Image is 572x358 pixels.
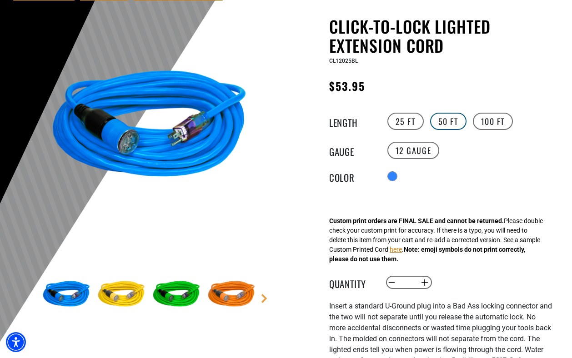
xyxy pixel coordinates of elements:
label: 12 Gauge [387,142,440,159]
legend: Color [329,170,375,182]
div: Accessibility Menu [6,332,26,352]
strong: Custom print orders are FINAL SALE and cannot be returned. [329,217,504,224]
button: here [390,245,402,254]
a: Next [260,294,269,303]
span: $53.95 [329,78,365,94]
label: 100 FT [473,113,513,130]
strong: Note: emoji symbols do not print correctly, please do not use them. [329,246,525,263]
label: 50 FT [430,113,467,130]
legend: Gauge [329,144,375,156]
img: yellow [95,268,148,321]
h1: Click-to-Lock Lighted Extension Cord [329,17,552,55]
img: blue [40,19,259,238]
img: blue [40,268,93,321]
img: green [150,268,203,321]
label: 25 FT [387,113,424,130]
div: Please double check your custom print for accuracy. If there is a typo, you will need to delete t... [329,216,543,264]
span: CL12025BL [329,58,358,64]
label: Quantity [329,277,375,288]
legend: Length [329,115,375,127]
img: orange [205,268,258,321]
